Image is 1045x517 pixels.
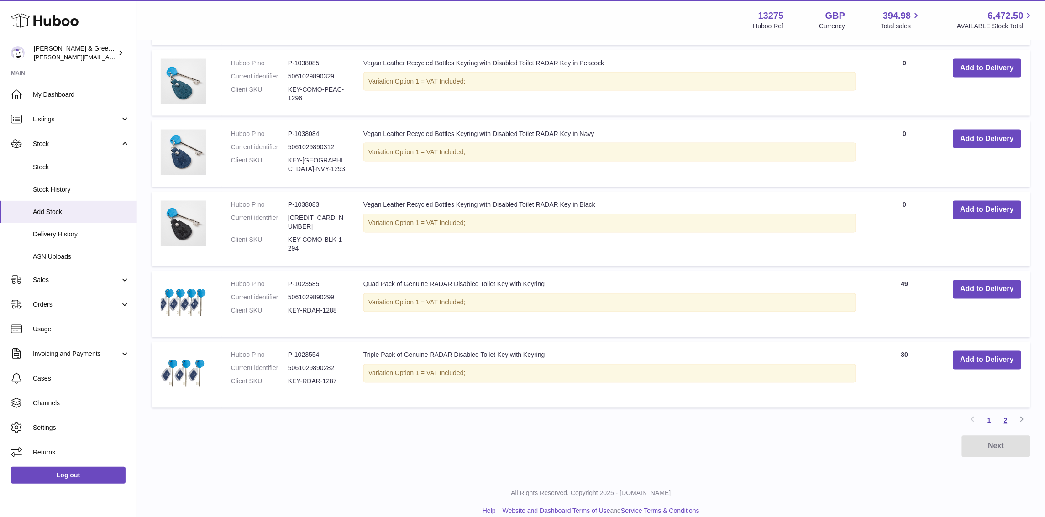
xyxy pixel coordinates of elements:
[865,192,944,266] td: 0
[354,271,865,337] td: Quad Pack of Genuine RADAR Disabled Toilet Key with Keyring
[363,143,856,162] div: Variation:
[33,325,130,334] span: Usage
[354,342,865,408] td: Triple Pack of Genuine RADAR Disabled Toilet Key with Keyring
[363,214,856,233] div: Variation:
[288,377,345,386] dd: KEY-RDAR-1287
[288,214,345,231] dd: [CREDIT_CARD_NUMBER]
[288,72,345,81] dd: 5061029890329
[231,59,288,68] dt: Huboo P no
[363,293,856,312] div: Variation:
[231,214,288,231] dt: Current identifier
[288,351,345,360] dd: P-1023554
[33,252,130,261] span: ASN Uploads
[231,143,288,151] dt: Current identifier
[395,299,466,306] span: Option 1 = VAT Included;
[354,192,865,266] td: Vegan Leather Recycled Bottles Keyring with Disabled Toilet RADAR Key in Black
[231,236,288,253] dt: Client SKU
[231,364,288,373] dt: Current identifier
[33,448,130,457] span: Returns
[33,163,130,172] span: Stock
[33,423,130,432] span: Settings
[231,156,288,173] dt: Client SKU
[288,201,345,209] dd: P-1038083
[11,467,126,483] a: Log out
[395,370,466,377] span: Option 1 = VAT Included;
[288,364,345,373] dd: 5061029890282
[354,50,865,116] td: Vegan Leather Recycled Bottles Keyring with Disabled Toilet RADAR Key in Peacock
[363,72,856,91] div: Variation:
[957,22,1034,31] span: AVAILABLE Stock Total
[288,236,345,253] dd: KEY-COMO-BLK-1294
[953,351,1021,370] button: Add to Delivery
[981,413,998,429] a: 1
[865,120,944,187] td: 0
[33,90,130,99] span: My Dashboard
[758,10,784,22] strong: 13275
[825,10,845,22] strong: GBP
[161,351,206,397] img: Triple Pack of Genuine RADAR Disabled Toilet Key with Keyring
[231,201,288,209] dt: Huboo P no
[288,293,345,302] dd: 5061029890299
[34,53,183,61] span: [PERSON_NAME][EMAIL_ADDRESS][DOMAIN_NAME]
[161,280,206,326] img: Quad Pack of Genuine RADAR Disabled Toilet Key with Keyring
[33,350,120,358] span: Invoicing and Payments
[231,377,288,386] dt: Client SKU
[881,22,921,31] span: Total sales
[144,489,1038,498] p: All Rights Reserved. Copyright 2025 - [DOMAIN_NAME]
[231,280,288,289] dt: Huboo P no
[288,59,345,68] dd: P-1038085
[288,143,345,151] dd: 5061029890312
[953,130,1021,148] button: Add to Delivery
[988,10,1024,22] span: 6,472.50
[11,46,25,60] img: ellen@bluebadgecompany.co.uk
[395,148,466,156] span: Option 1 = VAT Included;
[288,156,345,173] dd: KEY-[GEOGRAPHIC_DATA]-NVY-1293
[395,219,466,227] span: Option 1 = VAT Included;
[883,10,911,22] span: 394.98
[354,120,865,187] td: Vegan Leather Recycled Bottles Keyring with Disabled Toilet RADAR Key in Navy
[753,22,784,31] div: Huboo Ref
[33,276,120,284] span: Sales
[33,115,120,124] span: Listings
[161,201,206,246] img: Vegan Leather Recycled Bottles Keyring with Disabled Toilet RADAR Key in Black
[953,280,1021,299] button: Add to Delivery
[865,50,944,116] td: 0
[499,507,699,516] li: and
[161,59,206,104] img: Vegan Leather Recycled Bottles Keyring with Disabled Toilet RADAR Key in Peacock
[33,399,130,407] span: Channels
[33,230,130,239] span: Delivery History
[483,507,496,515] a: Help
[231,72,288,81] dt: Current identifier
[33,374,130,383] span: Cases
[33,140,120,148] span: Stock
[953,201,1021,219] button: Add to Delivery
[231,293,288,302] dt: Current identifier
[231,130,288,138] dt: Huboo P no
[953,59,1021,78] button: Add to Delivery
[395,78,466,85] span: Option 1 = VAT Included;
[288,307,345,315] dd: KEY-RDAR-1288
[881,10,921,31] a: 394.98 Total sales
[957,10,1034,31] a: 6,472.50 AVAILABLE Stock Total
[33,208,130,216] span: Add Stock
[231,85,288,103] dt: Client SKU
[34,44,116,62] div: [PERSON_NAME] & Green Ltd
[33,300,120,309] span: Orders
[231,351,288,360] dt: Huboo P no
[503,507,610,515] a: Website and Dashboard Terms of Use
[288,280,345,289] dd: P-1023585
[819,22,845,31] div: Currency
[865,342,944,408] td: 30
[621,507,699,515] a: Service Terms & Conditions
[363,364,856,383] div: Variation:
[865,271,944,337] td: 49
[288,85,345,103] dd: KEY-COMO-PEAC-1296
[998,413,1014,429] a: 2
[161,130,206,175] img: Vegan Leather Recycled Bottles Keyring with Disabled Toilet RADAR Key in Navy
[231,307,288,315] dt: Client SKU
[33,185,130,194] span: Stock History
[288,130,345,138] dd: P-1038084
